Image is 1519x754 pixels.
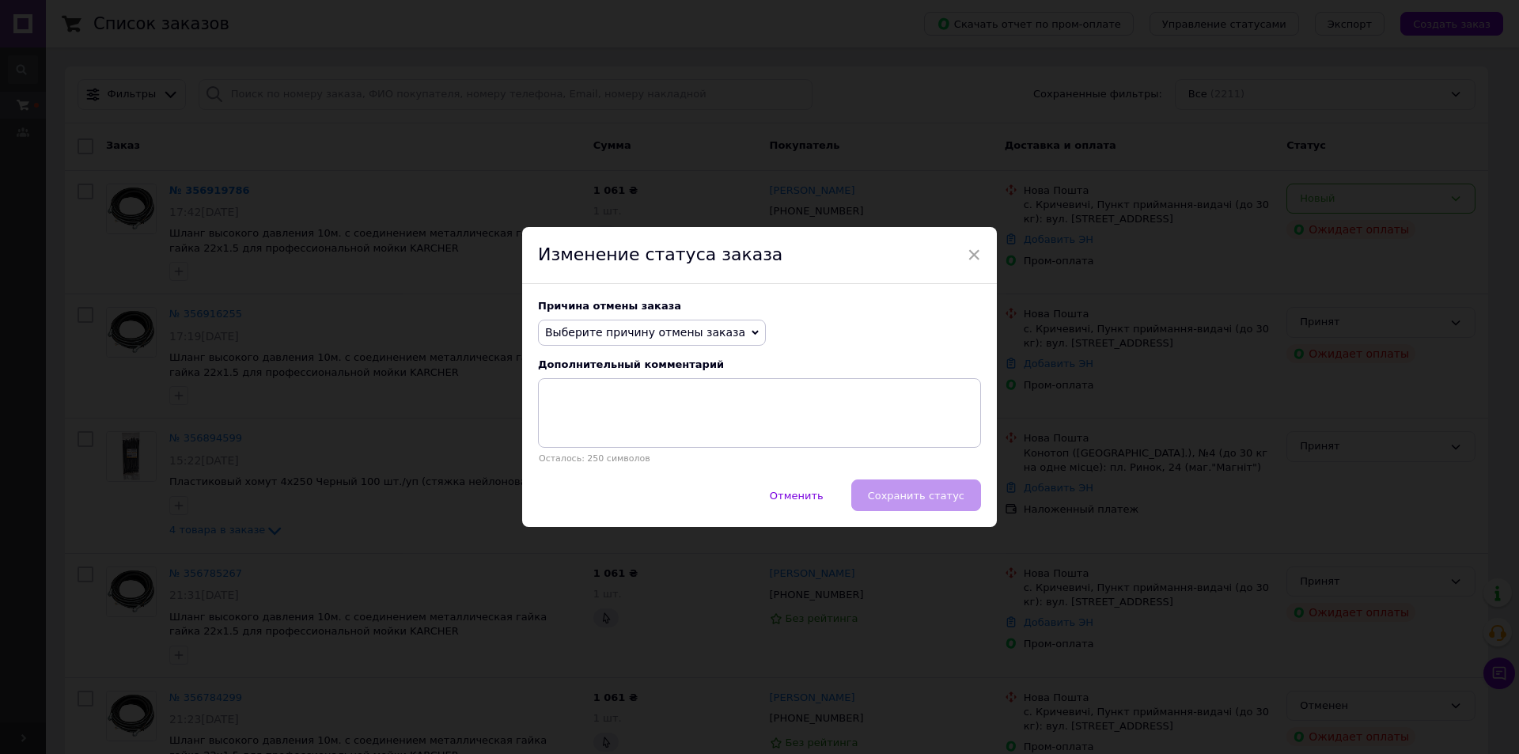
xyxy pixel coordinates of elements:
[770,490,824,502] span: Отменить
[545,326,745,339] span: Выберите причину отмены заказа
[538,453,981,464] p: Осталось: 250 символов
[967,241,981,268] span: ×
[753,479,840,511] button: Отменить
[538,300,981,312] div: Причина отмены заказа
[538,358,981,370] div: Дополнительный комментарий
[522,227,997,284] div: Изменение статуса заказа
